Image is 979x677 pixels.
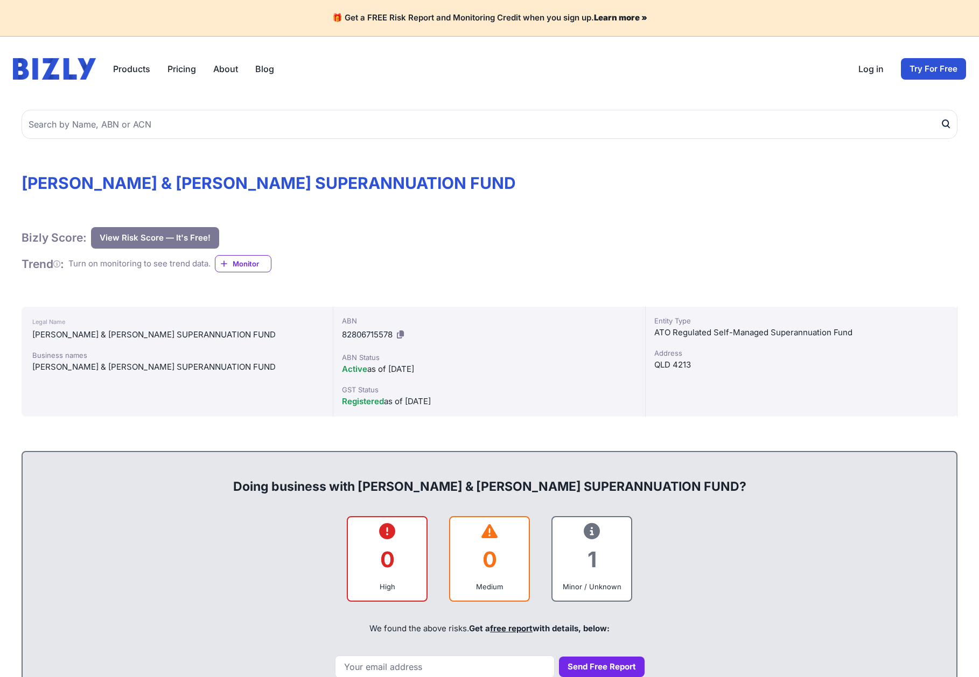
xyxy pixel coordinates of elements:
[22,173,957,193] h1: [PERSON_NAME] & [PERSON_NAME] SUPERANNUATION FUND
[459,538,520,581] div: 0
[342,395,636,408] div: as of [DATE]
[68,258,211,270] div: Turn on monitoring to see trend data.
[32,328,322,341] div: [PERSON_NAME] & [PERSON_NAME] SUPERANNUATION FUND
[342,352,636,363] div: ABN Status
[356,538,418,581] div: 0
[594,12,647,23] a: Learn more »
[22,257,64,271] h1: Trend :
[22,110,957,139] input: Search by Name, ABN or ACN
[654,326,948,339] div: ATO Regulated Self-Managed Superannuation Fund
[215,255,271,272] a: Monitor
[255,62,274,75] a: Blog
[91,227,219,249] button: View Risk Score — It's Free!
[342,329,393,340] span: 82806715578
[342,384,636,395] div: GST Status
[561,581,623,592] div: Minor / Unknown
[113,62,150,75] button: Products
[167,62,196,75] a: Pricing
[342,363,636,376] div: as of [DATE]
[233,258,271,269] span: Monitor
[33,461,946,495] div: Doing business with [PERSON_NAME] & [PERSON_NAME] SUPERANNUATION FUND?
[32,361,322,373] div: [PERSON_NAME] & [PERSON_NAME] SUPERANNUATION FUND
[342,315,636,326] div: ABN
[654,315,948,326] div: Entity Type
[356,581,418,592] div: High
[654,358,948,371] div: QLD 4213
[342,364,367,374] span: Active
[901,58,966,80] a: Try For Free
[469,623,610,633] span: Get a with details, below:
[22,230,87,245] h1: Bizly Score:
[858,62,884,75] a: Log in
[13,13,966,23] h4: 🎁 Get a FREE Risk Report and Monitoring Credit when you sign up.
[654,348,948,358] div: Address
[342,396,384,406] span: Registered
[213,62,238,75] a: About
[32,315,322,328] div: Legal Name
[32,350,322,361] div: Business names
[33,610,946,647] div: We found the above risks.
[459,581,520,592] div: Medium
[561,538,623,581] div: 1
[490,623,533,633] a: free report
